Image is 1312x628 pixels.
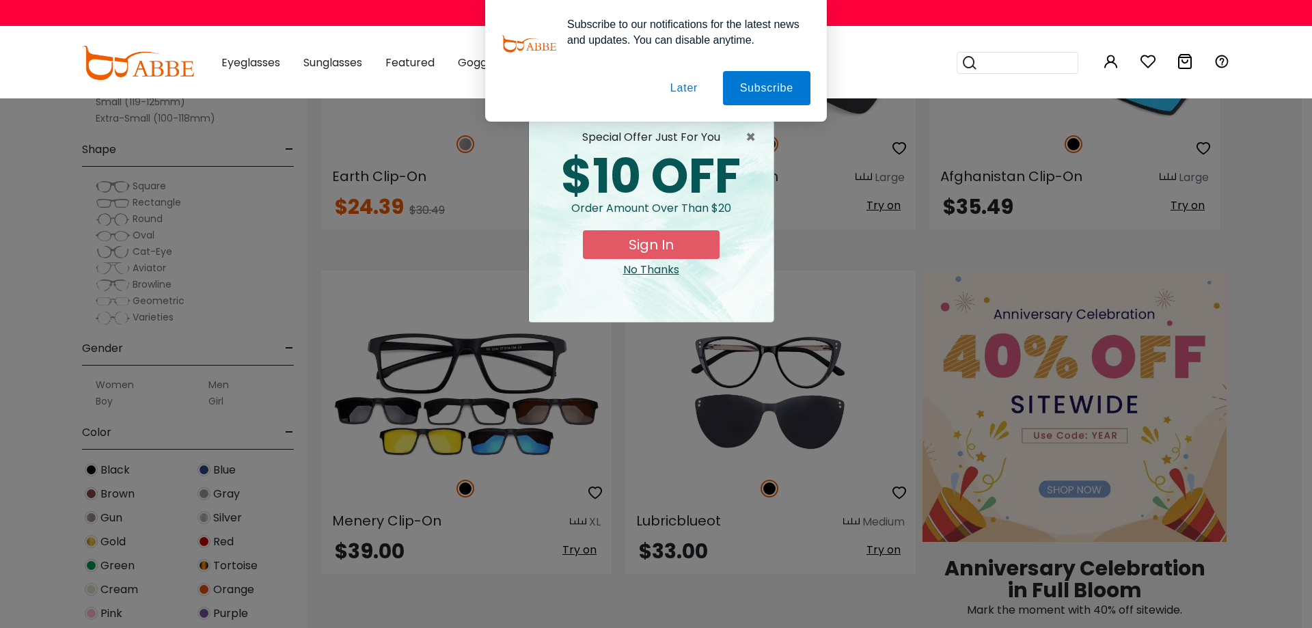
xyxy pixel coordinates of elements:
[723,71,810,105] button: Subscribe
[540,129,763,146] div: special offer just for you
[746,129,763,146] span: ×
[540,200,763,230] div: Order amount over than $20
[502,16,556,71] img: notification icon
[556,16,810,48] div: Subscribe to our notifications for the latest news and updates. You can disable anytime.
[746,129,763,146] button: Close
[583,230,720,259] button: Sign In
[540,152,763,200] div: $10 OFF
[540,262,763,278] div: Close
[653,71,715,105] button: Later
